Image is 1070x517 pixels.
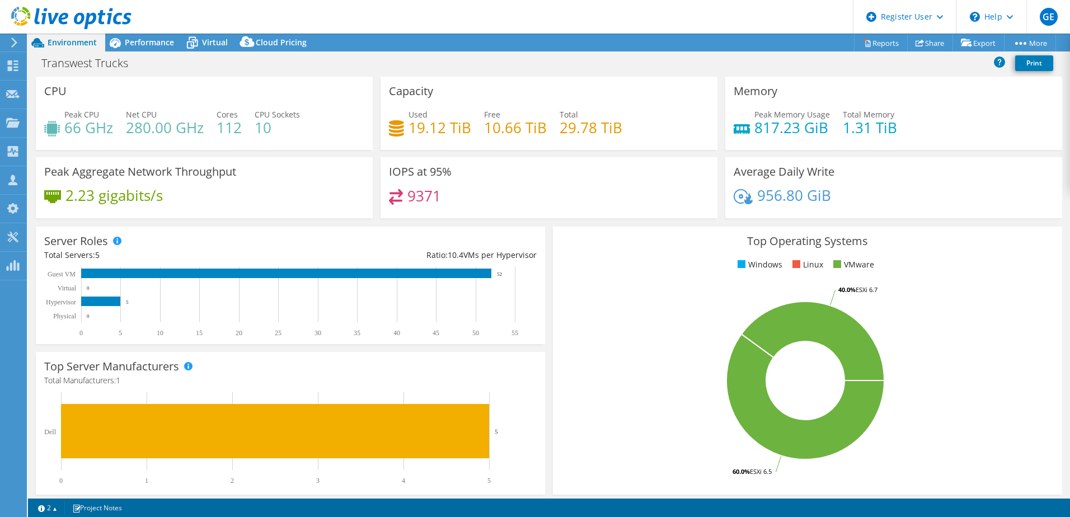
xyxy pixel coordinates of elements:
[316,477,320,485] text: 3
[48,37,97,48] span: Environment
[48,270,76,278] text: Guest VM
[1015,55,1053,71] a: Print
[757,189,831,201] h4: 956.80 GiB
[95,250,100,260] span: 5
[838,285,856,294] tspan: 40.0%
[275,329,281,337] text: 25
[255,109,300,120] span: CPU Sockets
[735,258,782,271] li: Windows
[448,250,463,260] span: 10.4
[231,477,234,485] text: 2
[255,121,300,134] h4: 10
[46,298,76,306] text: Hypervisor
[116,375,120,386] span: 1
[53,312,76,320] text: Physical
[754,109,830,120] span: Peak Memory Usage
[236,329,242,337] text: 20
[856,285,877,294] tspan: ESXi 6.7
[36,57,146,69] h1: Transwest Trucks
[44,85,67,97] h3: CPU
[734,85,777,97] h3: Memory
[854,34,908,51] a: Reports
[790,258,823,271] li: Linux
[389,85,433,97] h3: Capacity
[59,477,63,485] text: 0
[157,329,163,337] text: 10
[145,477,148,485] text: 1
[561,235,1054,247] h3: Top Operating Systems
[970,12,980,22] svg: \n
[407,190,441,202] h4: 9371
[30,501,65,515] a: 2
[256,37,307,48] span: Cloud Pricing
[44,249,290,261] div: Total Servers:
[409,109,428,120] span: Used
[393,329,400,337] text: 40
[495,428,498,435] text: 5
[64,109,99,120] span: Peak CPU
[750,467,772,476] tspan: ESXi 6.5
[560,109,578,120] span: Total
[87,313,90,319] text: 0
[44,235,108,247] h3: Server Roles
[79,329,83,337] text: 0
[202,37,228,48] span: Virtual
[119,329,122,337] text: 5
[402,477,405,485] text: 4
[511,329,518,337] text: 55
[64,501,130,515] a: Project Notes
[44,374,537,387] h4: Total Manufacturers:
[125,37,174,48] span: Performance
[44,428,56,436] text: Dell
[487,477,491,485] text: 5
[389,166,452,178] h3: IOPS at 95%
[196,329,203,337] text: 15
[484,109,500,120] span: Free
[64,121,113,134] h4: 66 GHz
[409,121,471,134] h4: 19.12 TiB
[315,329,321,337] text: 30
[472,329,479,337] text: 50
[126,109,157,120] span: Net CPU
[217,109,238,120] span: Cores
[44,166,236,178] h3: Peak Aggregate Network Throughput
[126,299,129,305] text: 5
[497,271,502,277] text: 52
[126,121,204,134] h4: 280.00 GHz
[290,249,537,261] div: Ratio: VMs per Hypervisor
[1004,34,1056,51] a: More
[1040,8,1058,26] span: GE
[354,329,360,337] text: 35
[952,34,1005,51] a: Export
[734,166,834,178] h3: Average Daily Write
[733,467,750,476] tspan: 60.0%
[484,121,547,134] h4: 10.66 TiB
[560,121,622,134] h4: 29.78 TiB
[44,360,179,373] h3: Top Server Manufacturers
[830,258,874,271] li: VMware
[843,121,897,134] h4: 1.31 TiB
[907,34,953,51] a: Share
[65,189,163,201] h4: 2.23 gigabits/s
[58,284,77,292] text: Virtual
[87,285,90,291] text: 0
[217,121,242,134] h4: 112
[843,109,894,120] span: Total Memory
[433,329,439,337] text: 45
[754,121,830,134] h4: 817.23 GiB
